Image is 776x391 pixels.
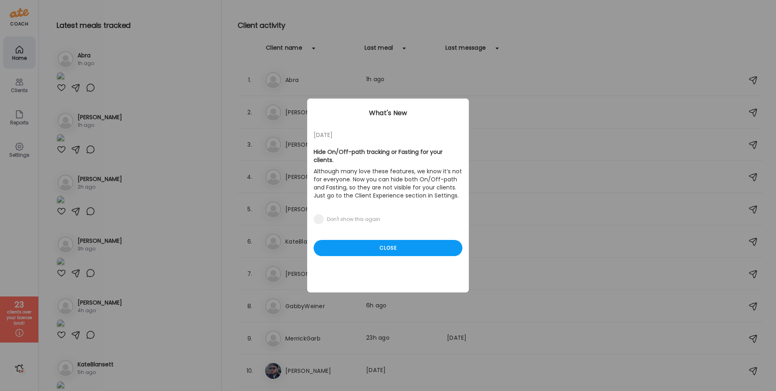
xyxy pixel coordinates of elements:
p: Although many love these features, we know it’s not for everyone. Now you can hide both On/Off-pa... [314,166,462,201]
div: [DATE] [314,130,462,140]
div: Don't show this again [327,216,380,223]
div: What's New [307,108,469,118]
div: Close [314,240,462,256]
b: Hide On/Off-path tracking or Fasting for your clients. [314,148,443,164]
